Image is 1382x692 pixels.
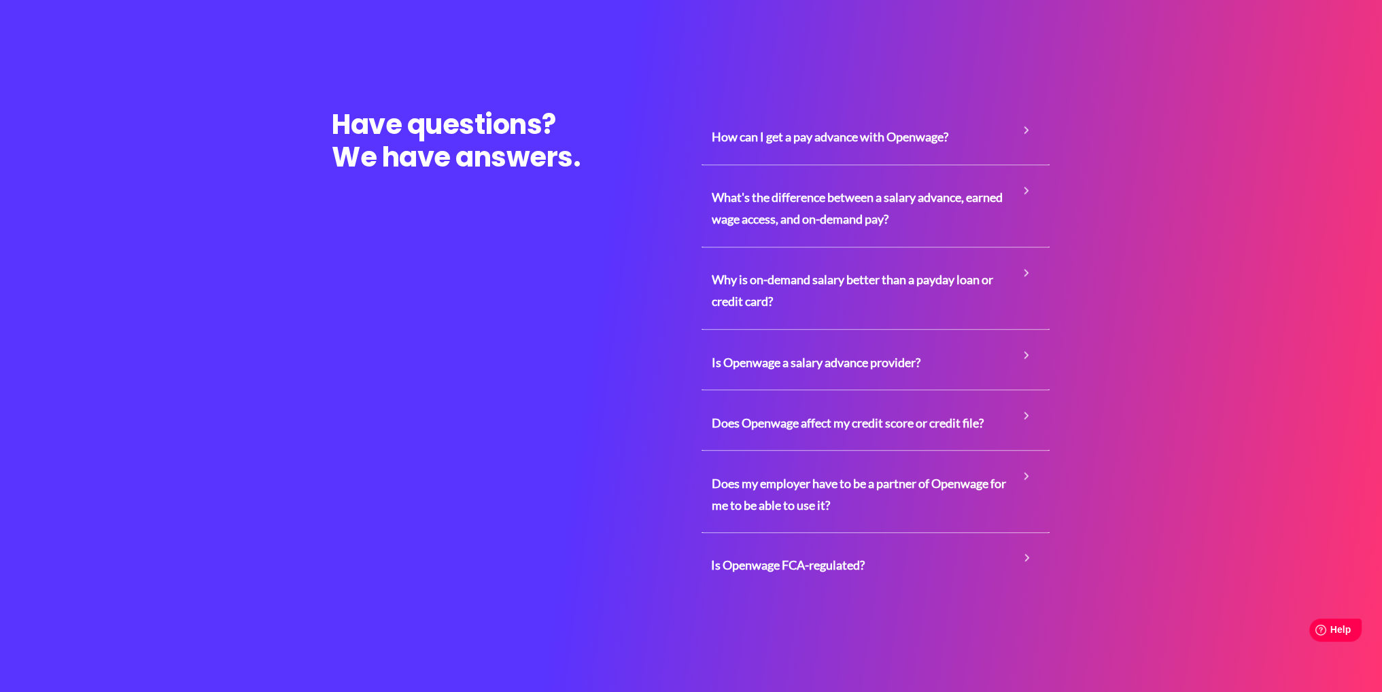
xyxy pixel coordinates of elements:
[332,108,682,173] h2: Have questions? We have answers.
[712,258,1040,322] a: Why is on-demand salary better than a payday loan or credit card?
[712,341,1040,383] a: Is Openwage a salary advance provider?
[712,116,1040,158] a: How can I get a pay advance with Openwage?
[712,176,1040,240] a: What's the difference between a salary advance, earned wage access, and on-demand pay?
[712,462,1040,525] a: Does my employer have to be a partner of Openwage for me to be able to use it?
[1261,613,1367,651] iframe: Help widget launcher
[712,401,1040,443] a: Does Openwage affect my credit score or credit file?
[711,543,1041,585] a: Is Openwage FCA-regulated?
